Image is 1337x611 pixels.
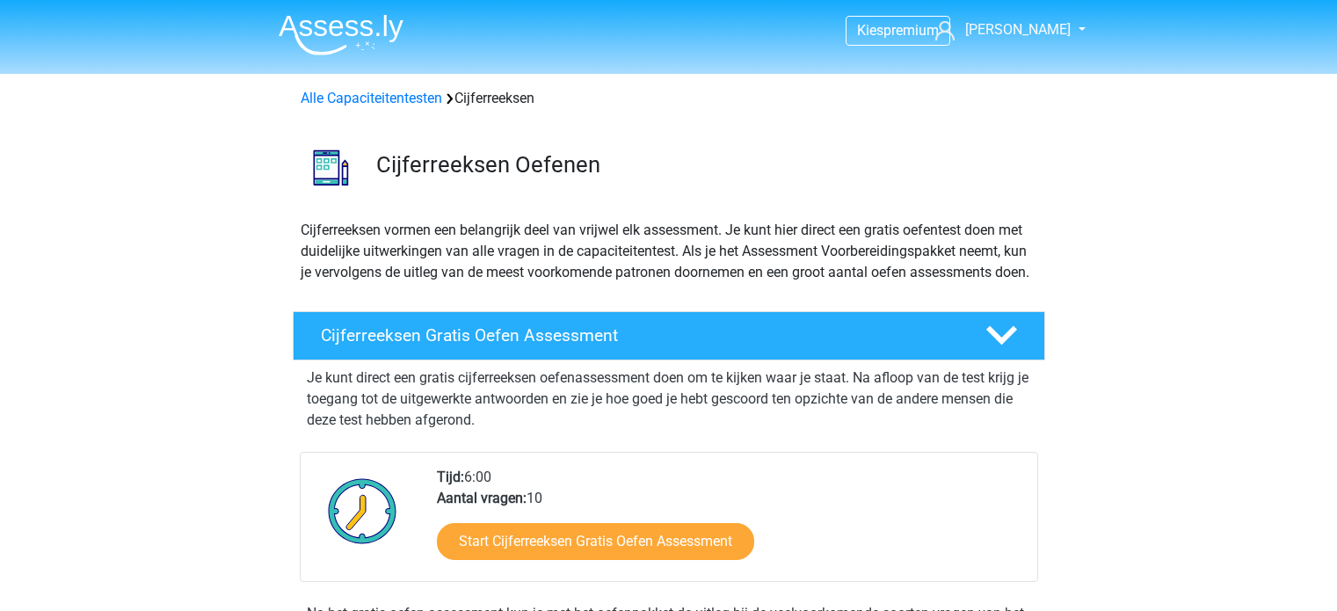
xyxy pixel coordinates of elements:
[883,22,939,39] span: premium
[965,21,1071,38] span: [PERSON_NAME]
[437,523,754,560] a: Start Cijferreeksen Gratis Oefen Assessment
[286,311,1052,360] a: Cijferreeksen Gratis Oefen Assessment
[301,220,1037,283] p: Cijferreeksen vormen een belangrijk deel van vrijwel elk assessment. Je kunt hier direct een grat...
[301,90,442,106] a: Alle Capaciteitentesten
[279,14,403,55] img: Assessly
[437,469,464,485] b: Tijd:
[294,130,368,205] img: cijferreeksen
[847,18,949,42] a: Kiespremium
[321,325,957,346] h4: Cijferreeksen Gratis Oefen Assessment
[318,467,407,555] img: Klok
[294,88,1044,109] div: Cijferreeksen
[307,367,1031,431] p: Je kunt direct een gratis cijferreeksen oefenassessment doen om te kijken waar je staat. Na afloo...
[857,22,883,39] span: Kies
[376,151,1031,178] h3: Cijferreeksen Oefenen
[928,19,1072,40] a: [PERSON_NAME]
[424,467,1036,581] div: 6:00 10
[437,490,527,506] b: Aantal vragen:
